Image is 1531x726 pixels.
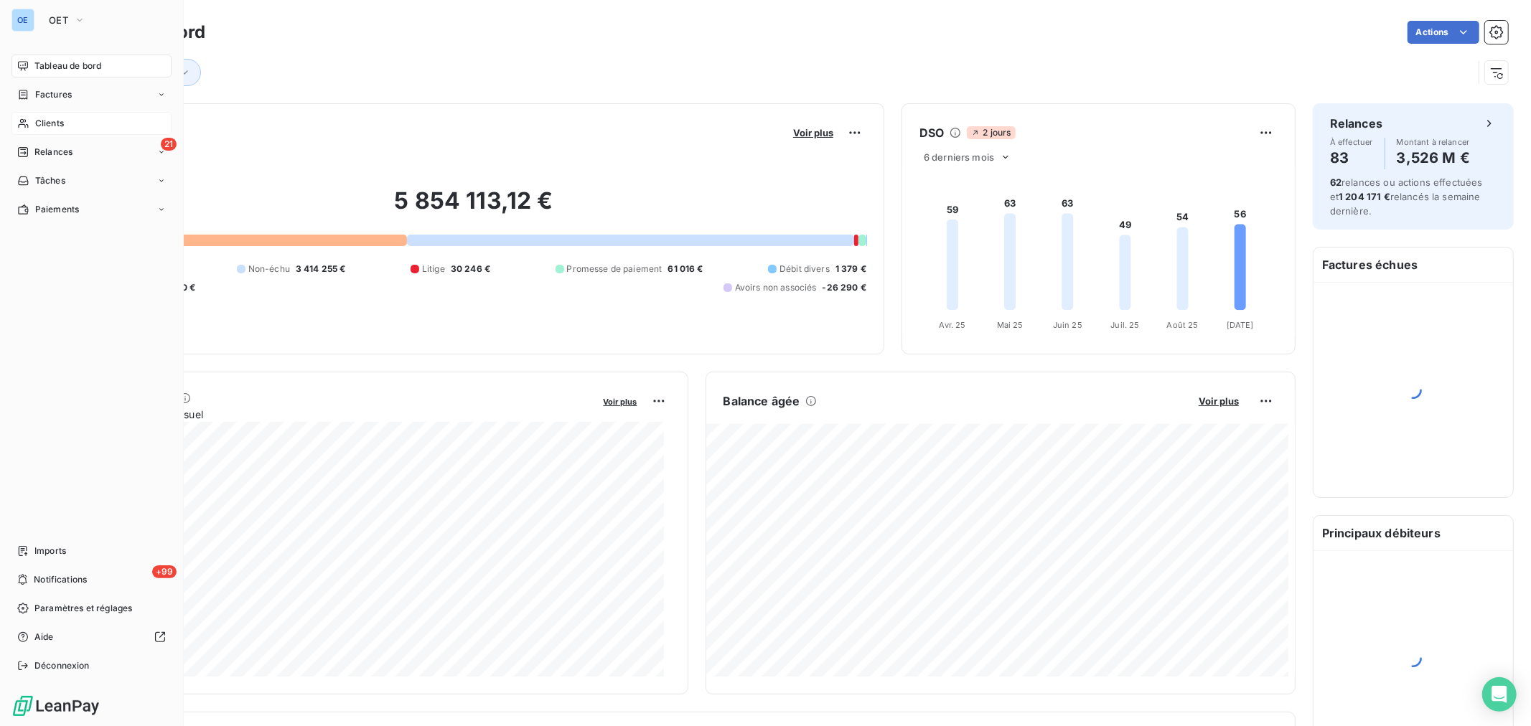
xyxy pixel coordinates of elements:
[779,263,830,275] span: Débit divers
[248,263,290,275] span: Non-échu
[81,187,866,230] h2: 5 854 113,12 €
[1397,146,1470,169] h4: 3,526 M €
[152,565,177,578] span: +99
[451,263,490,275] span: 30 246 €
[835,263,866,275] span: 1 379 €
[161,138,177,151] span: 21
[668,263,703,275] span: 61 016 €
[1330,138,1373,146] span: À effectuer
[1194,395,1243,407] button: Voir plus
[34,631,54,643] span: Aide
[81,407,594,422] span: Chiffre d'affaires mensuel
[1167,320,1199,330] tspan: Août 25
[735,281,817,294] span: Avoirs non associés
[11,626,172,649] a: Aide
[919,124,944,141] h6: DSO
[1110,320,1139,330] tspan: Juil. 25
[34,573,87,586] span: Notifications
[35,203,79,216] span: Paiements
[1330,176,1342,188] span: 62
[567,263,663,275] span: Promesse de paiement
[34,659,90,672] span: Déconnexion
[604,397,637,407] span: Voir plus
[11,9,34,32] div: OE
[1314,247,1513,282] h6: Factures échues
[35,88,72,101] span: Factures
[1339,191,1390,202] span: 1 204 171 €
[35,174,65,187] span: Tâches
[1314,516,1513,550] h6: Principaux débiteurs
[34,146,72,159] span: Relances
[34,602,132,615] span: Paramètres et réglages
[296,263,346,275] span: 3 414 255 €
[793,127,833,138] span: Voir plus
[940,320,966,330] tspan: Avr. 25
[1199,395,1239,407] span: Voir plus
[924,151,994,163] span: 6 derniers mois
[1053,320,1082,330] tspan: Juin 25
[1330,115,1382,132] h6: Relances
[35,117,64,130] span: Clients
[34,60,101,72] span: Tableau de bord
[1408,21,1479,44] button: Actions
[967,126,1015,139] span: 2 jours
[823,281,866,294] span: -26 290 €
[997,320,1024,330] tspan: Mai 25
[724,392,800,410] h6: Balance âgée
[1482,677,1517,712] div: Open Intercom Messenger
[789,126,838,139] button: Voir plus
[1330,176,1483,217] span: relances ou actions effectuées et relancés la semaine dernière.
[34,544,66,557] span: Imports
[599,395,642,407] button: Voir plus
[1397,138,1470,146] span: Montant à relancer
[49,14,68,26] span: OET
[422,263,445,275] span: Litige
[1330,146,1373,169] h4: 83
[1227,320,1254,330] tspan: [DATE]
[11,694,100,717] img: Logo LeanPay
